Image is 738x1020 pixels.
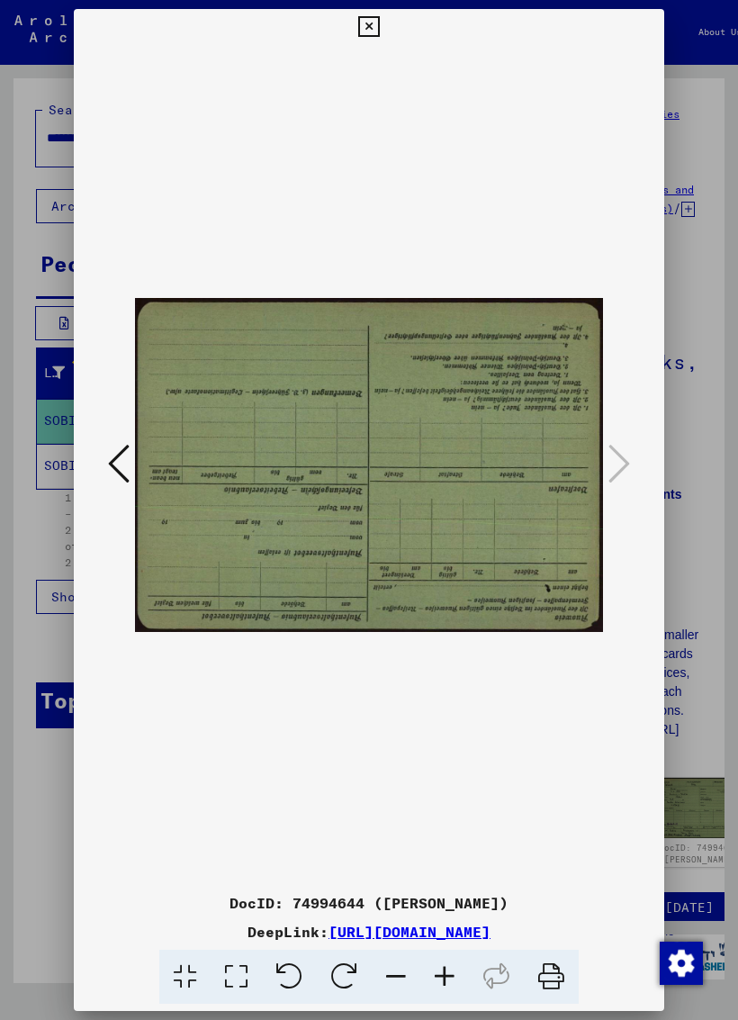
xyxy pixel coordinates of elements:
[328,923,490,941] a: [URL][DOMAIN_NAME]
[74,921,664,943] div: DeepLink:
[74,892,664,914] div: DocID: 74994644 ([PERSON_NAME])
[659,941,702,984] div: Change consent
[135,45,603,885] img: 002.jpg
[660,942,703,985] img: Change consent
